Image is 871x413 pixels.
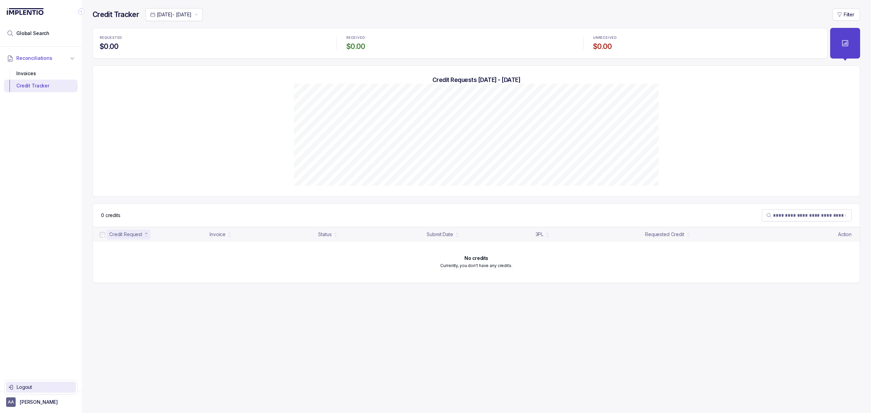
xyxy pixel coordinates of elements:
h4: $0.00 [346,42,574,51]
p: Logout [17,384,73,391]
p: REQUESTED [100,36,122,40]
div: Remaining page entries [101,212,120,219]
li: Statistic REQUESTED [96,31,331,55]
div: Invoices [10,67,72,80]
span: Reconciliations [16,55,52,62]
li: Statistic RECEIVED [342,31,578,55]
div: Reconciliations [4,66,78,94]
p: UNRECEIVED [593,36,617,40]
ul: Statistic Highlights [93,28,827,59]
p: [PERSON_NAME] [20,399,58,406]
input: checkbox-checkbox-all [100,232,105,237]
button: User initials[PERSON_NAME] [6,397,76,407]
span: Global Search [16,30,49,37]
p: Filter [844,11,854,18]
button: Filter [833,9,860,21]
h4: $0.00 [593,42,820,51]
div: Submit Date [427,231,453,238]
search: Table Search Bar [762,209,852,221]
div: Collapse Icon [78,7,86,16]
div: 3PL [536,231,544,238]
p: Action [838,231,852,238]
h6: No credits [464,255,488,261]
p: 0 credits [101,212,120,219]
search: Date Range Picker [150,11,192,18]
h4: $0.00 [100,42,327,51]
button: Reconciliations [4,51,78,66]
div: Status [318,231,331,238]
h5: Credit Requests [DATE] - [DATE] [104,76,849,84]
span: User initials [6,397,16,407]
div: Credit Request [109,231,142,238]
div: Requested Credit [645,231,684,238]
p: [DATE] - [DATE] [157,11,192,18]
li: Statistic UNRECEIVED [589,31,824,55]
h4: Credit Tracker [93,10,139,19]
p: Currently, you don't have any credits. [440,262,512,269]
nav: Table Control [93,204,860,227]
div: Credit Tracker [10,80,72,92]
p: RECEIVED [346,36,365,40]
div: Invoice [210,231,226,238]
button: Date Range Picker [146,8,203,21]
